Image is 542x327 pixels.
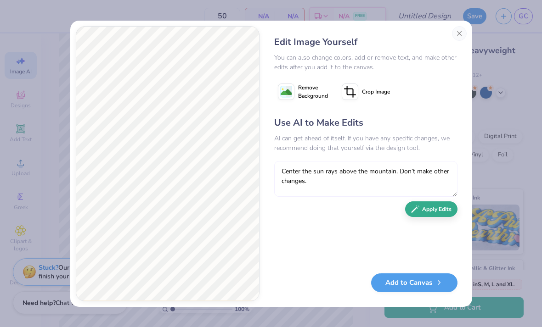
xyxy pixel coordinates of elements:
button: Remove Background [274,80,332,103]
div: Use AI to Make Edits [274,116,457,130]
button: Crop Image [338,80,395,103]
div: AI can get ahead of itself. If you have any specific changes, we recommend doing that yourself vi... [274,133,457,153]
span: Remove Background [298,83,328,100]
button: Close [452,26,467,41]
button: Apply Edits [405,201,457,217]
div: Edit Image Yourself [274,35,457,49]
span: Crop Image [362,88,390,96]
div: You can also change colors, add or remove text, and make other edits after you add it to the canvas. [274,53,457,72]
textarea: Center the sun rays above the mountain. Don’t make other changes. [274,161,457,197]
button: Add to Canvas [371,273,457,292]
